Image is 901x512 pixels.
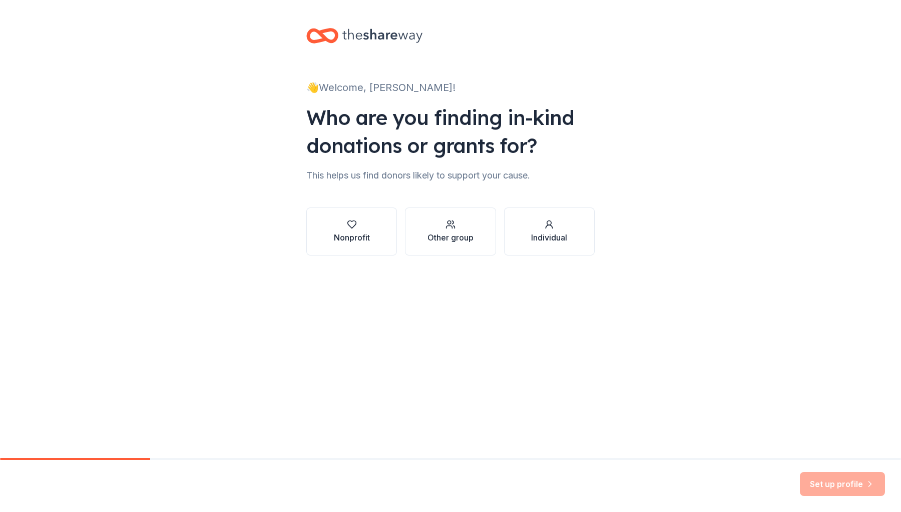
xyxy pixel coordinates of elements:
button: Nonprofit [306,207,397,255]
div: Individual [531,231,567,243]
div: Who are you finding in-kind donations or grants for? [306,103,595,159]
div: Nonprofit [334,231,370,243]
div: This helps us find donors likely to support your cause. [306,167,595,183]
button: Other group [405,207,496,255]
div: Other group [427,231,474,243]
button: Individual [504,207,595,255]
div: 👋 Welcome, [PERSON_NAME]! [306,79,595,95]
